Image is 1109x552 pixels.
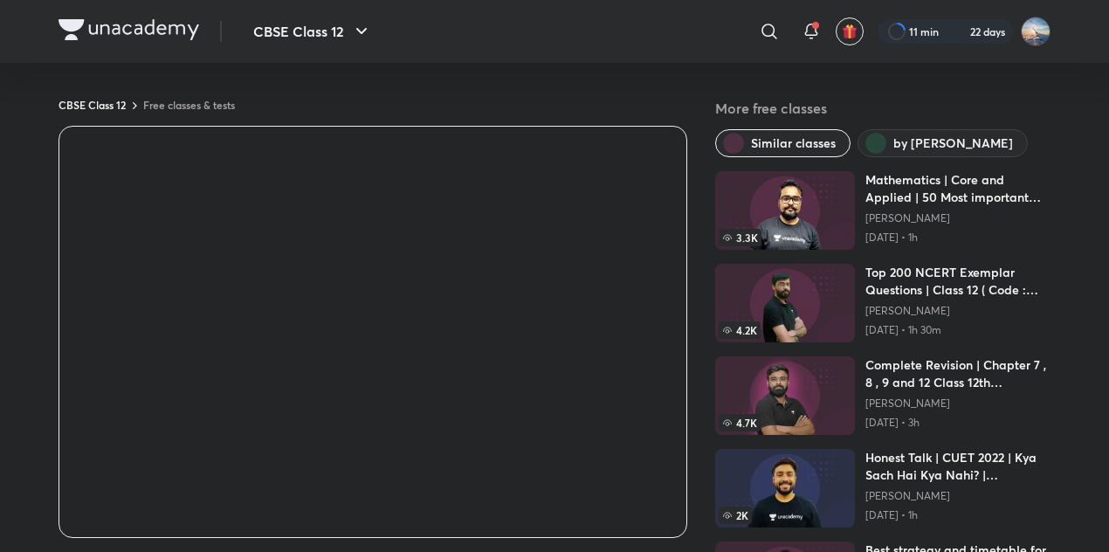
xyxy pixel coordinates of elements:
h5: More free classes [715,98,1050,119]
button: avatar [836,17,864,45]
span: 3.3K [719,229,761,246]
h6: Top 200 NCERT Exemplar Questions | Class 12 ( Code : VMSIR ) [865,264,1050,299]
p: [DATE] • 1h [865,231,1050,245]
iframe: Class [59,127,686,537]
a: [PERSON_NAME] [865,211,1050,225]
button: by Shivani Sharma [858,129,1028,157]
img: Arihant kumar [1021,17,1050,46]
a: [PERSON_NAME] [865,304,1050,318]
p: [DATE] • 3h [865,416,1050,430]
button: CBSE Class 12 [243,14,382,49]
p: [DATE] • 1h 30m [865,323,1050,337]
a: [PERSON_NAME] [865,489,1050,503]
h6: Complete Revision | Chapter 7 , 8 , 9 and 12 Class 12th mathematics [865,356,1050,391]
a: CBSE Class 12 [59,98,126,112]
a: [PERSON_NAME] [865,397,1050,411]
span: 4.2K [719,321,761,339]
span: Similar classes [751,135,836,152]
img: Company Logo [59,19,199,40]
h6: Mathematics | Core and Applied | 50 Most important Questions | Term 1 [865,171,1050,206]
span: 2K [719,507,752,524]
span: by Shivani Sharma [893,135,1013,152]
button: Similar classes [715,129,851,157]
h6: Honest Talk | CUET 2022 | Kya Sach Hai Kya Nahi? | [PERSON_NAME], Kya Nahi? [865,449,1050,484]
span: 4.7K [719,414,761,431]
a: Free classes & tests [143,98,235,112]
img: avatar [842,24,858,39]
p: [DATE] • 1h [865,508,1050,522]
img: streak [949,23,967,40]
a: Company Logo [59,19,199,45]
